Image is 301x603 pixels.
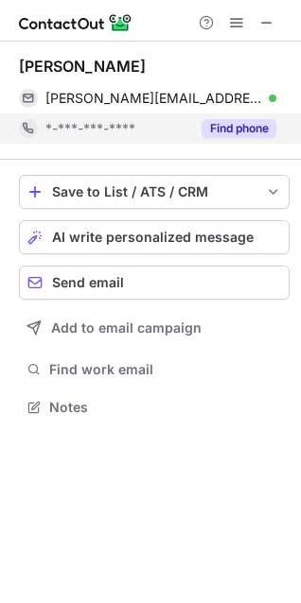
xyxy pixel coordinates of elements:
[52,184,257,199] div: Save to List / ATS / CRM
[45,90,262,107] span: [PERSON_NAME][EMAIL_ADDRESS][PERSON_NAME][DOMAIN_NAME]
[19,220,290,254] button: AI write personalized message
[51,320,202,336] span: Add to email campaign
[19,394,290,421] button: Notes
[19,57,146,76] div: [PERSON_NAME]
[19,11,133,34] img: ContactOut v5.3.10
[202,119,276,138] button: Reveal Button
[52,230,254,245] span: AI write personalized message
[19,311,290,345] button: Add to email campaign
[19,356,290,383] button: Find work email
[49,361,282,378] span: Find work email
[19,175,290,209] button: save-profile-one-click
[19,266,290,300] button: Send email
[49,399,282,416] span: Notes
[52,275,124,290] span: Send email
